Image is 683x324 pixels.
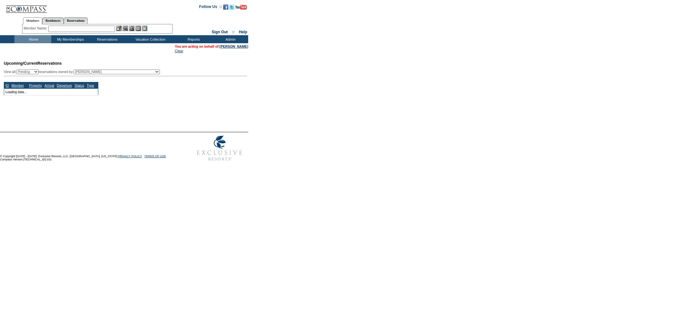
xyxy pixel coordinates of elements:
[4,69,163,74] div: View all: reservations owned by:
[229,6,234,10] a: Follow us on Twitter
[175,35,211,43] td: Reports
[223,4,228,10] img: Become our fan on Facebook
[235,5,247,10] img: Subscribe to our YouTube Channel
[5,84,9,87] a: ID
[14,35,51,43] td: Home
[129,26,134,31] img: Impersonate
[24,26,48,31] div: Member Name:
[75,84,84,87] a: Status
[42,17,64,24] a: Residences
[175,45,248,48] span: You are acting on behalf of:
[64,17,88,24] a: Reservations
[191,132,248,164] img: Exclusive Resorts
[12,84,24,87] a: Member
[199,4,222,12] td: Follow Us ::
[45,84,54,87] a: Arrival
[4,89,98,95] td: Loading data...
[175,49,183,53] a: Clear
[135,26,141,31] img: Reservations
[125,35,175,43] td: Vacation Collection
[144,155,166,158] a: TERMS OF USE
[142,26,147,31] img: b_calculator.gif
[4,61,37,66] span: Upcoming/Current
[87,84,94,87] a: Type
[57,84,72,87] a: Departure
[232,30,235,34] span: ::
[123,26,128,31] img: View
[29,84,42,87] a: Property
[4,61,62,66] span: Reservations
[235,6,247,10] a: Subscribe to our YouTube Channel
[223,6,228,10] a: Become our fan on Facebook
[118,155,142,158] a: PRIVACY POLICY
[229,4,234,10] img: Follow us on Twitter
[51,35,88,43] td: My Memberships
[88,35,125,43] td: Reservations
[239,30,247,34] a: Help
[212,30,228,34] a: Sign Out
[220,45,248,48] a: [PERSON_NAME]
[116,26,122,31] img: b_edit.gif
[211,35,248,43] td: Admin
[23,17,43,24] a: Members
